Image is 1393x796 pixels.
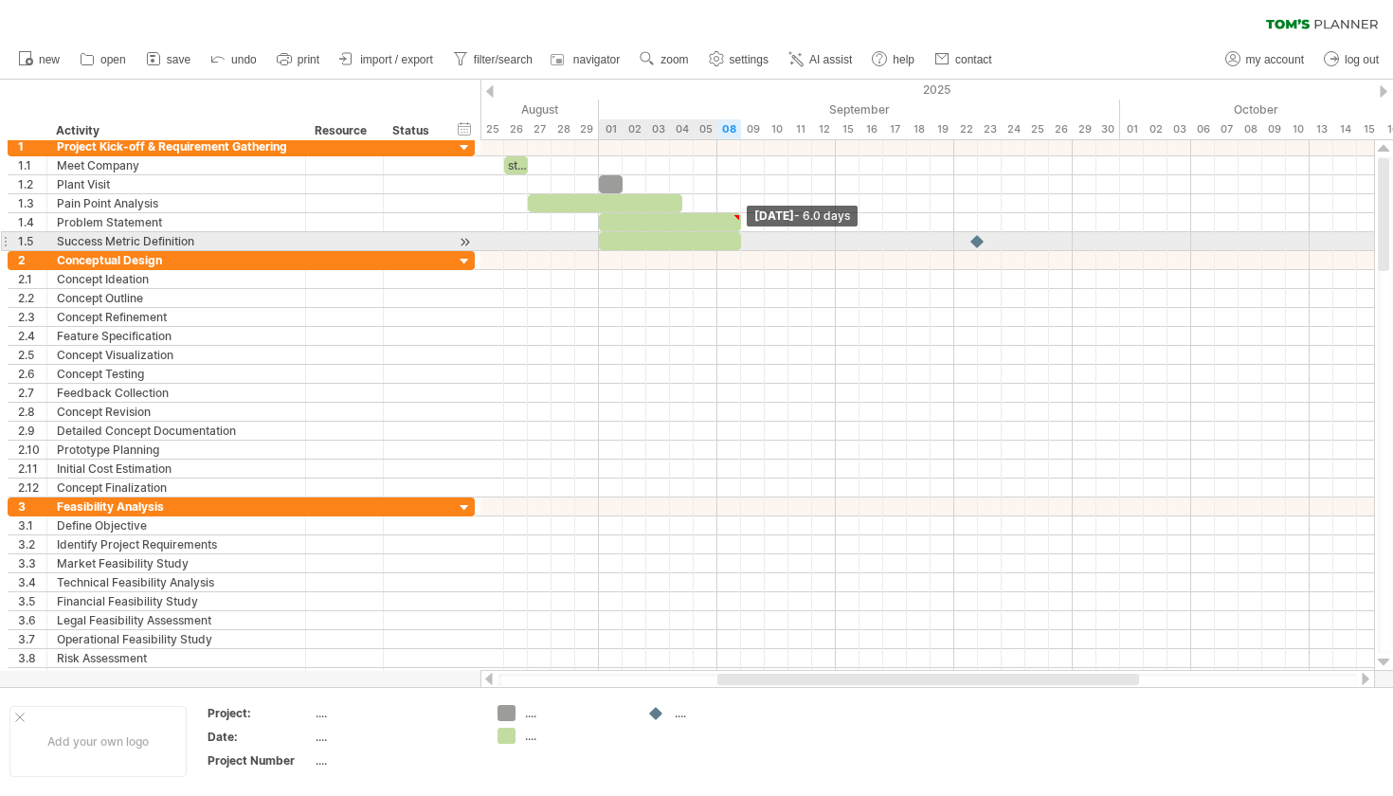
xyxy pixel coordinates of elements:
[57,213,296,231] div: Problem Statement
[1319,47,1384,72] a: log out
[1246,53,1304,66] span: my account
[18,289,46,307] div: 2.2
[18,649,46,667] div: 3.8
[57,232,296,250] div: Success Metric Definition
[1357,119,1381,139] div: Wednesday, 15 October 2025
[57,668,296,686] div: Feasibility Report Preparation
[717,119,741,139] div: Monday, 8 September 2025
[812,119,836,139] div: Friday, 12 September 2025
[456,232,474,252] div: scroll to activity
[57,384,296,402] div: Feedback Collection
[548,47,625,72] a: navigator
[1310,119,1333,139] div: Monday, 13 October 2025
[552,119,575,139] div: Thursday, 28 August 2025
[784,47,858,72] a: AI assist
[704,47,774,72] a: settings
[573,53,620,66] span: navigator
[57,403,296,421] div: Concept Revision
[18,251,46,269] div: 2
[1002,119,1025,139] div: Wednesday, 24 September 2025
[18,630,46,648] div: 3.7
[18,403,46,421] div: 2.8
[316,752,475,769] div: ....
[1345,53,1379,66] span: log out
[741,119,765,139] div: Tuesday, 9 September 2025
[57,573,296,591] div: Technical Feasibility Analysis
[18,175,46,193] div: 1.2
[525,728,628,744] div: ....
[978,119,1002,139] div: Tuesday, 23 September 2025
[670,119,694,139] div: Thursday, 4 September 2025
[18,156,46,174] div: 1.1
[167,53,190,66] span: save
[57,460,296,478] div: Initial Cost Estimation
[75,47,132,72] a: open
[57,422,296,440] div: Detailed Concept Documentation
[18,460,46,478] div: 2.11
[480,119,504,139] div: Monday, 25 August 2025
[100,53,126,66] span: open
[448,47,538,72] a: filter/search
[660,53,688,66] span: zoom
[18,592,46,610] div: 3.5
[208,752,312,769] div: Project Number
[9,706,187,777] div: Add your own logo
[504,119,528,139] div: Tuesday, 26 August 2025
[57,289,296,307] div: Concept Outline
[57,365,296,383] div: Concept Testing
[931,119,954,139] div: Friday, 19 September 2025
[315,121,372,140] div: Resource
[1239,119,1262,139] div: Wednesday, 8 October 2025
[528,119,552,139] div: Wednesday, 27 August 2025
[206,47,262,72] a: undo
[1096,119,1120,139] div: Tuesday, 30 September 2025
[1073,119,1096,139] div: Monday, 29 September 2025
[57,535,296,553] div: Identify Project Requirements
[18,422,46,440] div: 2.9
[893,53,914,66] span: help
[623,119,646,139] div: Tuesday, 2 September 2025
[272,47,325,72] a: print
[57,516,296,534] div: Define Objective
[316,729,475,745] div: ....
[1120,119,1144,139] div: Wednesday, 1 October 2025
[18,554,46,572] div: 3.3
[360,53,433,66] span: import / export
[39,53,60,66] span: new
[1144,119,1167,139] div: Thursday, 2 October 2025
[930,47,998,72] a: contact
[18,497,46,516] div: 3
[18,573,46,591] div: 3.4
[1221,47,1310,72] a: my account
[794,208,850,223] span: - 6.0 days
[18,232,46,250] div: 1.5
[867,47,920,72] a: help
[57,175,296,193] div: Plant Visit
[730,53,769,66] span: settings
[57,137,296,155] div: Project Kick-off & Requirement Gathering
[316,705,475,721] div: ....
[1262,119,1286,139] div: Thursday, 9 October 2025
[57,156,296,174] div: Meet Company
[1215,119,1239,139] div: Tuesday, 7 October 2025
[208,705,312,721] div: Project:
[57,611,296,629] div: Legal Feasibility Assessment
[18,327,46,345] div: 2.4
[231,53,257,66] span: undo
[57,441,296,459] div: Prototype Planning
[954,119,978,139] div: Monday, 22 September 2025
[694,119,717,139] div: Friday, 5 September 2025
[13,47,65,72] a: new
[883,119,907,139] div: Wednesday, 17 September 2025
[1167,119,1191,139] div: Friday, 3 October 2025
[298,53,319,66] span: print
[18,479,46,497] div: 2.12
[1286,119,1310,139] div: Friday, 10 October 2025
[57,479,296,497] div: Concept Finalization
[646,119,670,139] div: Wednesday, 3 September 2025
[1049,119,1073,139] div: Friday, 26 September 2025
[907,119,931,139] div: Thursday, 18 September 2025
[18,308,46,326] div: 2.3
[836,119,859,139] div: Monday, 15 September 2025
[809,53,852,66] span: AI assist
